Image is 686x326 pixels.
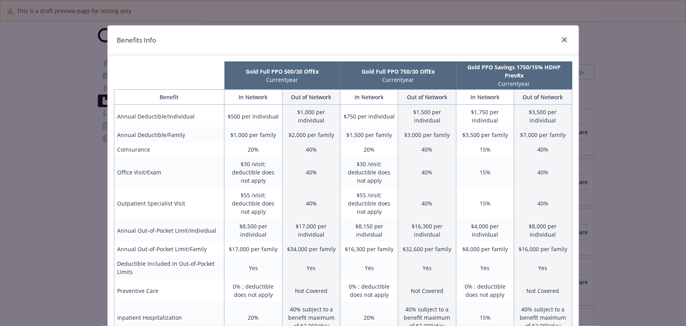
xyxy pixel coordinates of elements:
td: Yes [398,256,456,279]
td: 40% [514,188,572,219]
td: Not Covered [282,279,340,302]
p: Current year [342,76,455,84]
td: $30 /visit; deductible does not apply [340,157,398,188]
th: Out of Network [514,90,572,105]
td: $16,000 per family [514,242,572,256]
p: Current year [458,80,571,88]
td: $32,600 per family [398,242,456,256]
td: $55 /visit; deductible does not apply [340,188,398,219]
td: $3,000 per family [398,128,456,142]
td: 0% ; deductible does not apply [224,279,282,302]
td: 20% [340,142,398,157]
td: $1,500 per family [340,128,398,142]
th: Out of Network [398,90,456,105]
td: $16,300 per individual [398,219,456,242]
td: Annual Out-of-Pocket Limit/Individual [114,219,224,242]
td: 40% [398,188,456,219]
td: 0% ; deductible does not apply [340,279,398,302]
td: $1,000 per individual [282,105,340,128]
td: Yes [340,256,398,279]
td: $3,500 per family [456,128,514,142]
td: $34,000 per family [282,242,340,256]
th: In Network [224,90,282,105]
td: $500 per individual [224,105,282,128]
td: Annual Out-of-Pocket Limit/Family [114,242,224,256]
td: $1,750 per individual [456,105,514,128]
td: $8,000 per family [456,242,514,256]
td: Not Covered [398,279,456,302]
td: $55 /visit; deductible does not apply [224,188,282,219]
td: 40% [514,157,572,188]
td: $8,000 per individual [514,219,572,242]
td: Deductible Included in Out-of-Pocket Limits [114,256,224,279]
td: 40% [282,157,340,188]
td: $8,500 per individual [224,219,282,242]
p: Gold Full PPO 750/30 OffEx [342,67,455,76]
td: $2,000 per family [282,128,340,142]
p: Gold PPO Savings 1750/15% HDHP PrevRx [458,63,571,80]
td: 15% [456,188,514,219]
td: 15% [456,142,514,157]
td: Outpatient Specialist Visit [114,188,224,219]
td: $30 /visit; deductible does not apply [224,157,282,188]
h1: Benefits Info [117,35,156,45]
td: $1,500 per individual [398,105,456,128]
td: Not Covered [514,279,572,302]
td: 40% [398,142,456,157]
td: 15% [456,157,514,188]
td: 20% [224,142,282,157]
td: Annual Deductible/Family [114,128,224,142]
td: 40% [514,142,572,157]
th: In Network [456,90,514,105]
td: $16,300 per family [340,242,398,256]
td: Annual Deductible/Individual [114,105,224,128]
th: intentionally left blank [114,61,224,89]
td: Yes [456,256,514,279]
th: In Network [340,90,398,105]
td: 40% [282,188,340,219]
td: $17,000 per individual [282,219,340,242]
td: Office Visit/Exam [114,157,224,188]
td: $1,000 per family [224,128,282,142]
td: $7,000 per family [514,128,572,142]
td: 0% ; deductible does not apply [456,279,514,302]
td: Yes [282,256,340,279]
td: $17,000 per family [224,242,282,256]
td: $3,500 per individual [514,105,572,128]
a: close [560,35,569,44]
td: $4,000 per individual [456,219,514,242]
th: Out of Network [282,90,340,105]
td: Yes [514,256,572,279]
p: Current year [226,76,339,84]
p: Gold Full PPO 500/30 OffEx [226,67,339,76]
td: Coinsurance [114,142,224,157]
td: Yes [224,256,282,279]
td: Preventive Care [114,279,224,302]
td: 40% [398,157,456,188]
td: $8,150 per individual [340,219,398,242]
td: $750 per individual [340,105,398,128]
th: Benefit [114,90,224,105]
td: 40% [282,142,340,157]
